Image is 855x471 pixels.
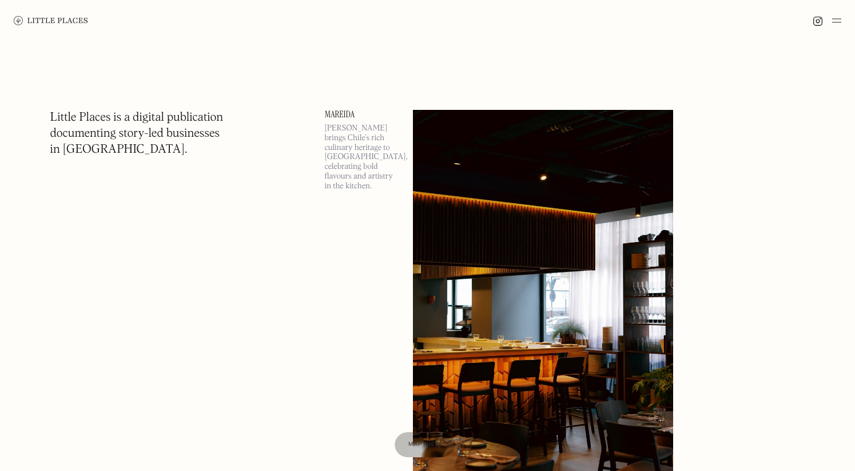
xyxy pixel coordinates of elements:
[325,110,399,119] a: Mareida
[408,441,442,448] span: Map view
[395,432,455,457] a: Map view
[325,124,399,191] p: [PERSON_NAME] brings Chile’s rich culinary heritage to [GEOGRAPHIC_DATA], celebrating bold flavou...
[50,110,224,158] h1: Little Places is a digital publication documenting story-led businesses in [GEOGRAPHIC_DATA].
